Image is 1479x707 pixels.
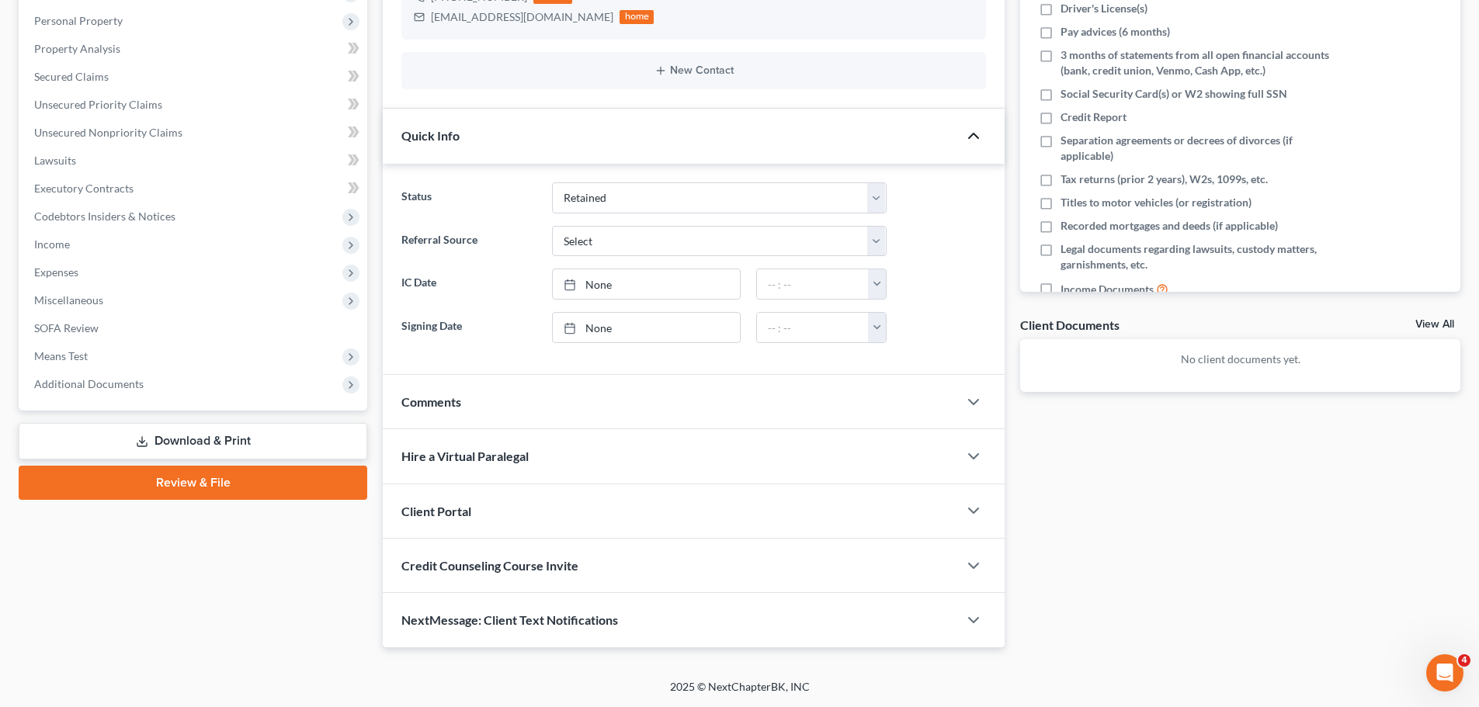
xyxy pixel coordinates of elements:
span: Lawsuits [34,154,76,167]
span: Income [34,237,70,251]
label: IC Date [394,269,543,300]
label: Referral Source [394,226,543,257]
span: Credit Counseling Course Invite [401,558,578,573]
a: None [553,313,740,342]
span: Means Test [34,349,88,362]
div: Client Documents [1020,317,1120,333]
span: Property Analysis [34,42,120,55]
span: Codebtors Insiders & Notices [34,210,175,223]
a: Executory Contracts [22,175,367,203]
span: Personal Property [34,14,123,27]
span: NextMessage: Client Text Notifications [401,612,618,627]
input: -- : -- [757,269,869,299]
span: SOFA Review [34,321,99,334]
div: [EMAIL_ADDRESS][DOMAIN_NAME] [431,9,613,25]
iframe: Intercom live chat [1426,654,1463,691]
span: Tax returns (prior 2 years), W2s, 1099s, etc. [1061,172,1268,187]
span: Credit Report [1061,109,1127,125]
span: Quick Info [401,128,460,143]
p: No client documents yet. [1033,352,1448,367]
span: Executory Contracts [34,182,134,195]
a: SOFA Review [22,314,367,342]
a: Property Analysis [22,35,367,63]
a: View All [1415,319,1454,330]
span: Legal documents regarding lawsuits, custody matters, garnishments, etc. [1061,241,1337,272]
span: Unsecured Priority Claims [34,98,162,111]
span: Unsecured Nonpriority Claims [34,126,182,139]
a: Lawsuits [22,147,367,175]
span: Expenses [34,265,78,279]
span: Recorded mortgages and deeds (if applicable) [1061,218,1278,234]
div: 2025 © NextChapterBK, INC [297,679,1182,707]
span: Titles to motor vehicles (or registration) [1061,195,1252,210]
div: home [620,10,654,24]
span: Secured Claims [34,70,109,83]
a: Unsecured Nonpriority Claims [22,119,367,147]
input: -- : -- [757,313,869,342]
a: Secured Claims [22,63,367,91]
a: Review & File [19,466,367,500]
span: Additional Documents [34,377,144,390]
button: New Contact [414,64,974,77]
span: Client Portal [401,504,471,518]
span: Driver's License(s) [1061,1,1147,16]
span: Miscellaneous [34,293,103,307]
span: Pay advices (6 months) [1061,24,1170,40]
a: Download & Print [19,423,367,459]
span: Separation agreements or decrees of divorces (if applicable) [1061,133,1337,164]
span: Hire a Virtual Paralegal [401,449,529,463]
label: Signing Date [394,312,543,343]
span: Comments [401,394,461,409]
a: Unsecured Priority Claims [22,91,367,119]
span: Income Documents [1061,282,1154,297]
span: Social Security Card(s) or W2 showing full SSN [1061,86,1287,102]
a: None [553,269,740,299]
span: 4 [1458,654,1470,667]
label: Status [394,182,543,213]
span: 3 months of statements from all open financial accounts (bank, credit union, Venmo, Cash App, etc.) [1061,47,1337,78]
